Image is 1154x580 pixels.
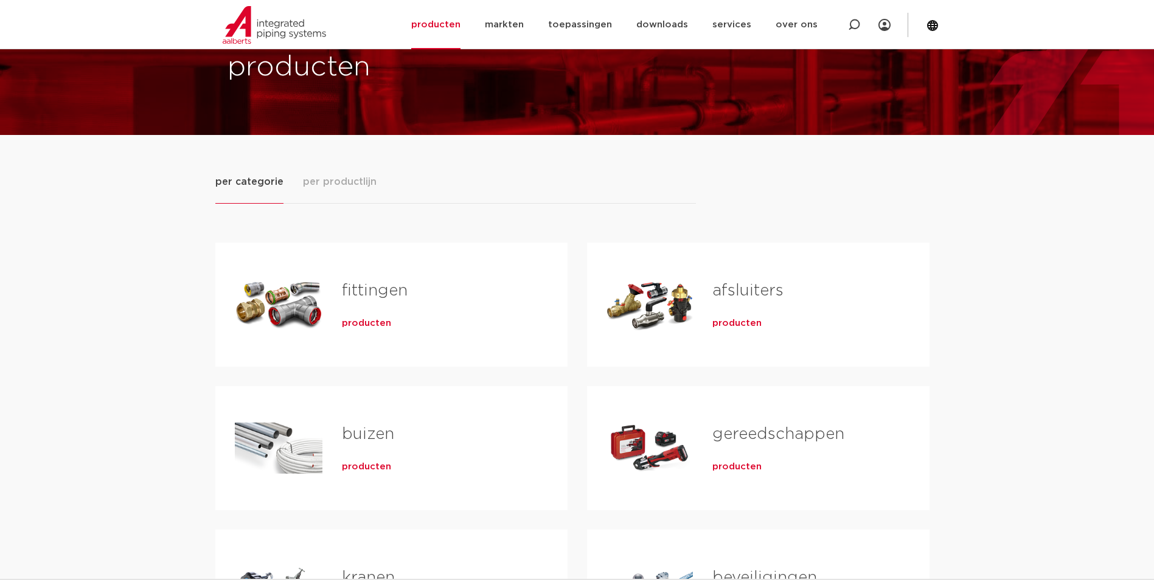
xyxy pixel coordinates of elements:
[342,426,394,442] a: buizen
[342,317,391,330] a: producten
[342,461,391,473] a: producten
[712,426,844,442] a: gereedschappen
[712,317,762,330] a: producten
[228,48,571,87] h1: producten
[303,174,377,189] span: per productlijn
[712,283,784,299] a: afsluiters
[342,283,408,299] a: fittingen
[215,174,283,189] span: per categorie
[712,461,762,473] a: producten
